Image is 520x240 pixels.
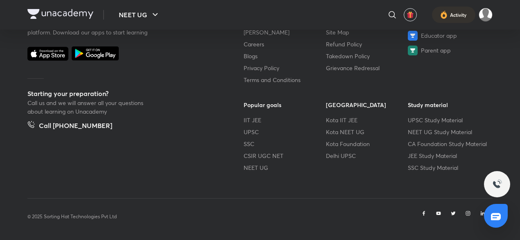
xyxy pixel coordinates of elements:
button: avatar [404,8,417,21]
a: Grievance Redressal [326,64,408,72]
a: NEET UG Study Material [408,128,490,136]
a: IIT JEE [244,116,326,124]
h5: Starting your preparation? [27,89,217,98]
a: NEET UG [244,163,326,172]
h5: Call [PHONE_NUMBER] [39,121,112,132]
a: Terms and Conditions [244,75,326,84]
a: UPSC [244,128,326,136]
a: Takedown Policy [326,52,408,60]
a: Kota NEET UG [326,128,408,136]
p: Call us and we will answer all your questions about learning on Unacademy [27,98,150,116]
img: ttu [492,179,502,189]
a: JEE Study Material [408,151,490,160]
a: Kota IIT JEE [326,116,408,124]
a: Parent app [408,46,490,55]
span: Parent app [421,46,451,55]
img: Aman raj [479,8,493,22]
span: Careers [244,40,264,48]
a: CA Foundation Study Material [408,139,490,148]
a: UPSC Study Material [408,116,490,124]
a: Careers [244,40,326,48]
a: Call [PHONE_NUMBER] [27,121,112,132]
h6: Study material [408,101,490,109]
a: Refund Policy [326,40,408,48]
button: NEET UG [114,7,165,23]
a: CSIR UGC NET [244,151,326,160]
a: Privacy Policy [244,64,326,72]
img: Educator app [408,31,418,41]
a: Educator app [408,31,490,41]
a: Site Map [326,28,408,37]
h6: Popular goals [244,101,326,109]
img: Parent app [408,46,418,55]
img: Company Logo [27,9,93,19]
a: SSC Study Material [408,163,490,172]
img: avatar [407,11,414,18]
span: Educator app [421,31,457,40]
a: Kota Foundation [326,139,408,148]
a: Company Logo [27,9,93,21]
h6: [GEOGRAPHIC_DATA] [326,101,408,109]
a: Blogs [244,52,326,60]
a: SSC [244,139,326,148]
a: [PERSON_NAME] [244,28,326,37]
a: Delhi UPSC [326,151,408,160]
img: activity [440,10,448,20]
p: © 2025 Sorting Hat Technologies Pvt Ltd [27,213,117,220]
